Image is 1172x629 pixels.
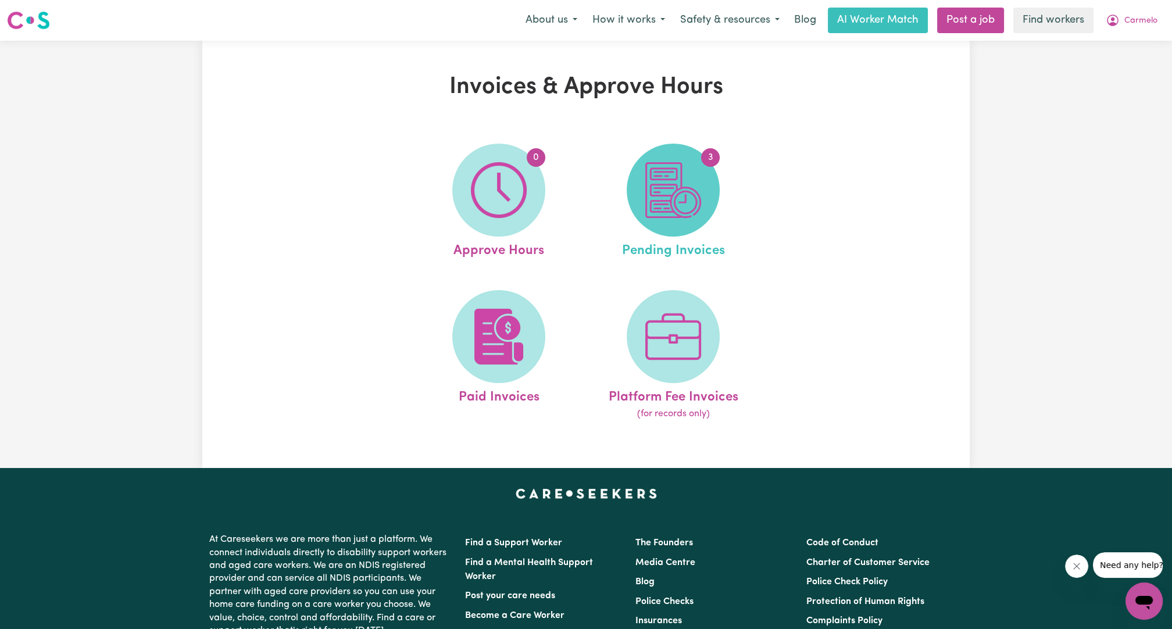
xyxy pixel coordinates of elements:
iframe: Button to launch messaging window [1125,582,1163,620]
a: Complaints Policy [806,616,882,626]
img: Careseekers logo [7,10,50,31]
a: Post a job [937,8,1004,33]
button: About us [518,8,585,33]
a: Find workers [1013,8,1094,33]
span: Paid Invoices [458,383,539,408]
a: AI Worker Match [828,8,928,33]
a: The Founders [635,538,693,548]
a: Post your care needs [465,591,555,601]
span: Need any help? [7,8,70,17]
a: Approve Hours [415,144,583,261]
a: Police Check Policy [806,577,888,587]
a: Charter of Customer Service [806,558,930,567]
iframe: Close message [1065,555,1088,578]
a: Find a Support Worker [465,538,562,548]
h1: Invoices & Approve Hours [337,73,835,101]
a: Protection of Human Rights [806,597,924,606]
a: Careseekers logo [7,7,50,34]
a: Police Checks [635,597,694,606]
a: Find a Mental Health Support Worker [465,558,593,581]
a: Insurances [635,616,682,626]
span: (for records only) [637,407,709,421]
a: Pending Invoices [589,144,757,261]
span: Platform Fee Invoices [608,383,738,408]
button: My Account [1098,8,1165,33]
a: Platform Fee Invoices(for records only) [589,290,757,421]
a: Become a Care Worker [465,611,564,620]
a: Code of Conduct [806,538,878,548]
a: Careseekers home page [516,489,657,498]
button: How it works [585,8,673,33]
a: Blog [787,8,823,33]
a: Paid Invoices [415,290,583,421]
a: Media Centre [635,558,695,567]
span: Approve Hours [453,237,544,261]
a: Blog [635,577,655,587]
iframe: Message from company [1093,552,1163,578]
span: Pending Invoices [621,237,724,261]
button: Safety & resources [673,8,787,33]
span: 0 [527,148,545,167]
span: Carmelo [1124,15,1157,27]
span: 3 [701,148,720,167]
